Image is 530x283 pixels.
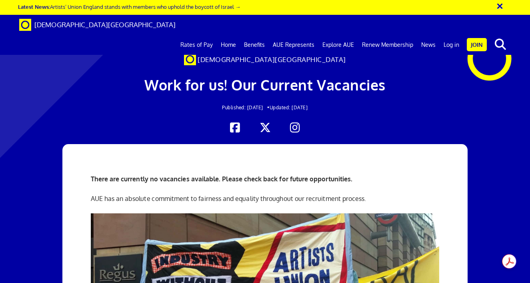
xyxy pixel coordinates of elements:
[467,38,487,51] a: Join
[103,105,427,110] h2: Updated: [DATE]
[176,35,217,55] a: Rates of Pay
[269,35,318,55] a: AUE Represents
[417,35,440,55] a: News
[488,36,513,53] button: search
[18,3,50,10] strong: Latest News:
[91,194,440,203] p: AUE has an absolute commitment to fairness and equality throughout our recruitment process.
[358,35,417,55] a: Renew Membership
[34,20,176,29] span: [DEMOGRAPHIC_DATA][GEOGRAPHIC_DATA]
[144,76,386,94] span: Work for us! Our Current Vacancies
[91,175,353,183] b: There are currently no vacancies available. Please check back for future opportunities.
[217,35,240,55] a: Home
[440,35,463,55] a: Log in
[13,15,182,35] a: Brand [DEMOGRAPHIC_DATA][GEOGRAPHIC_DATA]
[198,55,346,64] span: [DEMOGRAPHIC_DATA][GEOGRAPHIC_DATA]
[18,3,240,10] a: Latest News:Artists’ Union England stands with members who uphold the boycott of Israel →
[222,104,270,110] span: Published: [DATE] •
[240,35,269,55] a: Benefits
[318,35,358,55] a: Explore AUE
